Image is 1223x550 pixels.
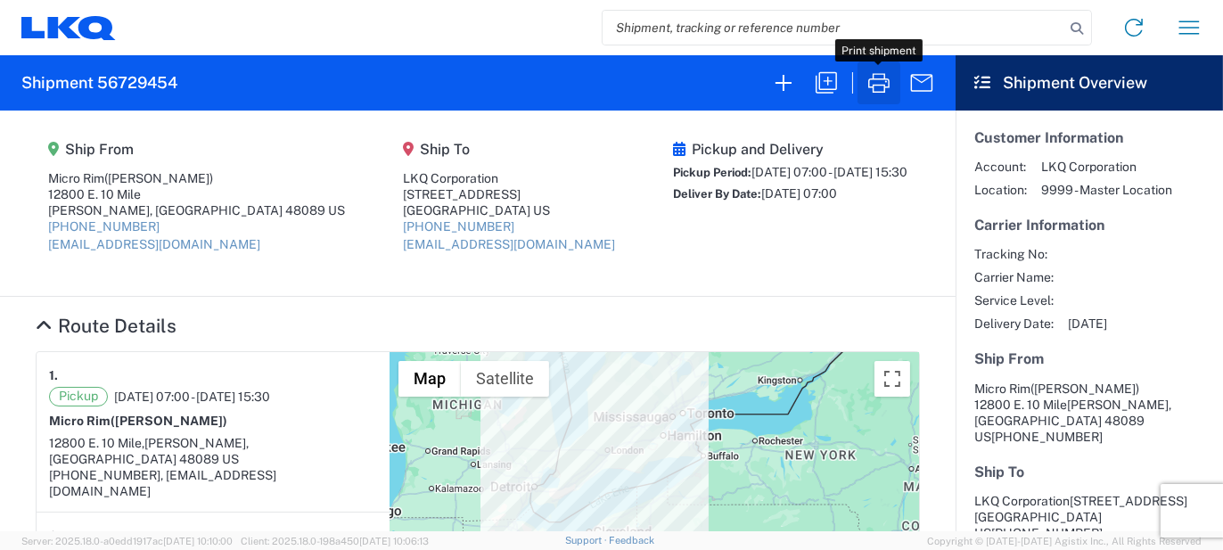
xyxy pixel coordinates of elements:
[36,315,176,337] a: Hide Details
[48,202,345,218] div: [PERSON_NAME], [GEOGRAPHIC_DATA] 48089 US
[48,141,345,158] h5: Ship From
[49,467,377,499] div: [PHONE_NUMBER], [EMAIL_ADDRESS][DOMAIN_NAME]
[603,11,1064,45] input: Shipment, tracking or reference number
[974,398,1067,412] span: 12800 E. 10 Mile
[359,536,429,546] span: [DATE] 10:06:13
[49,436,249,466] span: [PERSON_NAME], [GEOGRAPHIC_DATA] 48089 US
[974,129,1204,146] h5: Customer Information
[21,536,233,546] span: Server: 2025.18.0-a0edd1917ac
[927,533,1202,549] span: Copyright © [DATE]-[DATE] Agistix Inc., All Rights Reserved
[974,381,1204,445] address: [PERSON_NAME], [GEOGRAPHIC_DATA] 48089 US
[1068,316,1107,332] span: [DATE]
[403,141,615,158] h5: Ship To
[403,170,615,186] div: LKQ Corporation
[974,382,1030,396] span: Micro Rim
[974,316,1054,332] span: Delivery Date:
[49,436,144,450] span: 12800 E. 10 Mile,
[974,159,1027,175] span: Account:
[104,171,213,185] span: ([PERSON_NAME])
[974,217,1204,234] h5: Carrier Information
[111,414,227,428] span: ([PERSON_NAME])
[1041,182,1172,198] span: 9999 - Master Location
[974,493,1204,541] address: [GEOGRAPHIC_DATA] US
[974,269,1054,285] span: Carrier Name:
[1041,159,1172,175] span: LKQ Corporation
[974,246,1054,262] span: Tracking No:
[398,361,461,397] button: Show street map
[974,350,1204,367] h5: Ship From
[974,494,1187,508] span: LKQ Corporation [STREET_ADDRESS]
[49,525,61,547] strong: 2.
[403,202,615,218] div: [GEOGRAPHIC_DATA] US
[49,365,58,387] strong: 1.
[956,55,1223,111] header: Shipment Overview
[403,219,514,234] a: [PHONE_NUMBER]
[114,389,270,405] span: [DATE] 07:00 - [DATE] 15:30
[974,182,1027,198] span: Location:
[874,361,910,397] button: Toggle fullscreen view
[21,72,177,94] h2: Shipment 56729454
[48,186,345,202] div: 12800 E. 10 Mile
[48,237,260,251] a: [EMAIL_ADDRESS][DOMAIN_NAME]
[241,536,429,546] span: Client: 2025.18.0-198a450
[163,536,233,546] span: [DATE] 10:10:00
[974,292,1054,308] span: Service Level:
[991,526,1103,540] span: [PHONE_NUMBER]
[609,535,654,546] a: Feedback
[974,464,1204,480] h5: Ship To
[1030,382,1139,396] span: ([PERSON_NAME])
[751,165,907,179] span: [DATE] 07:00 - [DATE] 15:30
[48,170,345,186] div: Micro Rim
[48,219,160,234] a: [PHONE_NUMBER]
[565,535,610,546] a: Support
[461,361,549,397] button: Show satellite imagery
[673,141,907,158] h5: Pickup and Delivery
[49,414,227,428] strong: Micro Rim
[991,430,1103,444] span: [PHONE_NUMBER]
[761,186,837,201] span: [DATE] 07:00
[49,387,108,406] span: Pickup
[673,187,761,201] span: Deliver By Date:
[403,237,615,251] a: [EMAIL_ADDRESS][DOMAIN_NAME]
[673,166,751,179] span: Pickup Period:
[403,186,615,202] div: [STREET_ADDRESS]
